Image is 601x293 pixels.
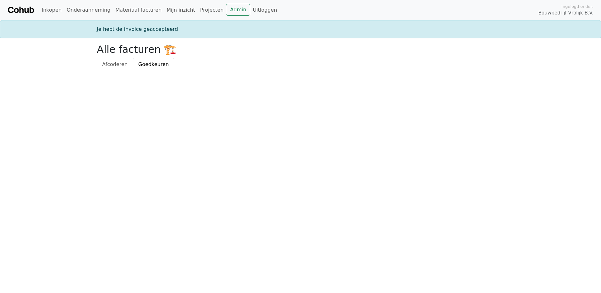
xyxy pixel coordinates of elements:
[226,4,250,16] a: Admin
[93,25,508,33] div: Je hebt de invoice geaccepteerd
[133,58,174,71] a: Goedkeuren
[102,61,128,67] span: Afcoderen
[113,4,164,16] a: Materiaal facturen
[538,9,593,17] span: Bouwbedrijf Vrolijk B.V.
[97,43,504,55] h2: Alle facturen 🏗️
[64,4,113,16] a: Onderaanneming
[39,4,64,16] a: Inkopen
[164,4,198,16] a: Mijn inzicht
[8,3,34,18] a: Cohub
[138,61,169,67] span: Goedkeuren
[198,4,226,16] a: Projecten
[561,3,593,9] span: Ingelogd onder:
[250,4,279,16] a: Uitloggen
[97,58,133,71] a: Afcoderen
